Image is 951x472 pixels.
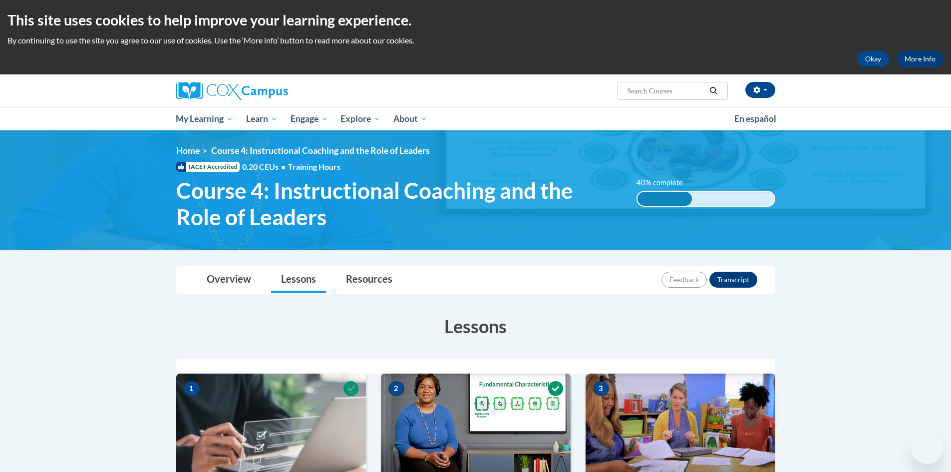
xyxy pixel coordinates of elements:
[7,10,944,30] h2: This site uses cookies to help improve your learning experience.
[637,192,692,206] div: 40% complete
[291,113,328,125] span: Engage
[636,177,694,188] label: 40% complete
[340,113,380,125] span: Explore
[176,177,622,230] span: Course 4: Instructional Coaching and the Role of Leaders
[661,272,707,288] button: Feedback
[393,113,427,125] span: About
[197,267,261,293] a: Overview
[176,314,775,339] h3: Lessons
[911,432,943,464] iframe: Button to launch messaging window, 1 unread message
[176,145,200,156] a: Home
[271,267,326,293] a: Lessons
[176,162,240,172] span: IACET Accredited
[281,162,286,171] span: •
[709,272,757,288] button: Transcript
[336,267,402,293] a: Resources
[246,113,278,125] span: Learn
[334,107,387,130] a: Explore
[925,430,945,440] iframe: Number of unread messages
[706,85,721,97] button: Search
[857,51,889,67] button: Okay
[734,113,776,124] span: En español
[161,107,790,130] div: Main menu
[176,82,288,100] img: Cox Campus
[745,82,775,98] button: Account Settings
[897,51,944,67] a: More Info
[387,107,434,130] a: About
[388,381,404,396] span: 2
[211,145,430,156] span: Course 4: Instructional Coaching and the Role of Leaders
[728,108,783,129] a: En español
[284,107,334,130] a: Engage
[7,35,944,46] p: By continuing to use the site you agree to our use of cookies. Use the ‘More info’ button to read...
[176,82,366,100] a: Cox Campus
[176,113,233,125] span: My Learning
[593,381,609,396] span: 3
[242,161,288,172] span: 0.20 CEUs
[626,85,706,97] input: Search Courses
[170,107,240,130] a: My Learning
[240,107,284,130] a: Learn
[288,162,340,171] span: Training Hours
[184,381,200,396] span: 1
